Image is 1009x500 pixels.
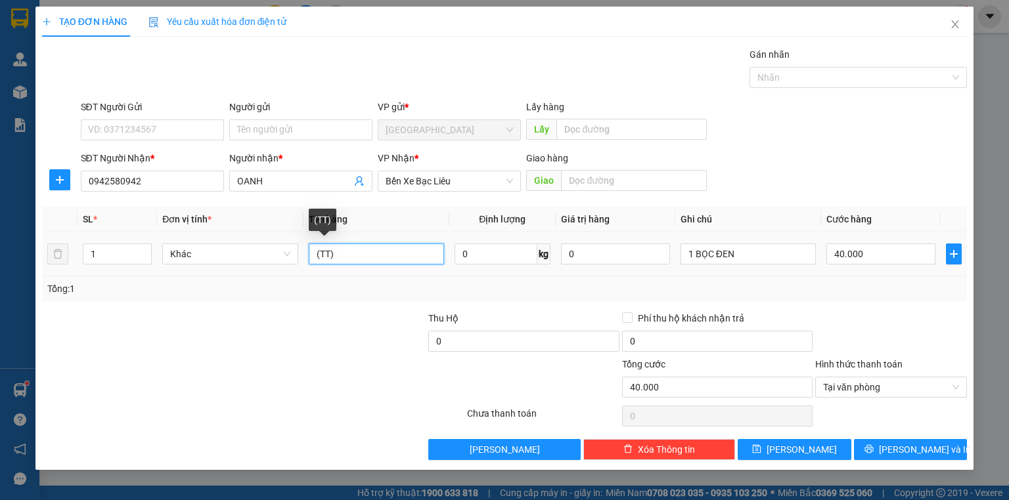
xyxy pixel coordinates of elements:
button: Close [937,7,974,43]
span: save [752,444,761,455]
input: Dọc đường [561,170,707,191]
span: Định lượng [479,214,526,224]
span: plus [42,17,51,26]
b: GỬI : [GEOGRAPHIC_DATA] [6,82,228,104]
button: printer[PERSON_NAME] và In [854,439,968,460]
label: Gán nhãn [750,49,790,60]
span: Lấy hàng [526,102,564,112]
span: Cước hàng [826,214,872,224]
span: [PERSON_NAME] [470,442,540,457]
span: printer [864,444,874,455]
span: plus [947,249,961,259]
span: Phí thu hộ khách nhận trả [633,311,750,325]
input: VD: Bàn, Ghế [309,243,444,264]
img: icon [148,17,159,28]
button: [PERSON_NAME] [428,439,580,460]
input: 0 [561,243,670,264]
span: phone [76,48,86,58]
button: delete [47,243,68,264]
input: Ghi Chú [681,243,816,264]
li: 995 [PERSON_NAME] [6,29,250,45]
span: Giao hàng [526,153,568,163]
span: Yêu cầu xuất hóa đơn điện tử [148,16,287,27]
button: deleteXóa Thông tin [583,439,735,460]
button: plus [946,243,962,264]
span: Lấy [526,119,556,140]
th: Ghi chú [675,207,821,232]
span: Đơn vị tính [162,214,212,224]
b: Nhà Xe Hà My [76,9,175,25]
div: Người gửi [229,100,372,114]
span: [PERSON_NAME] và In [879,442,971,457]
span: Khác [170,244,290,264]
li: 0946 508 595 [6,45,250,62]
span: Thu Hộ [428,313,459,323]
span: plus [50,175,70,185]
div: Chưa thanh toán [466,406,620,429]
div: SĐT Người Gửi [81,100,224,114]
button: plus [49,169,70,190]
span: user-add [354,176,365,186]
span: Giá trị hàng [561,214,610,224]
span: kg [537,243,550,264]
label: Hình thức thanh toán [815,359,903,369]
span: delete [623,444,633,455]
span: [PERSON_NAME] [767,442,837,457]
span: Bến Xe Bạc Liêu [386,171,513,191]
div: (TT) [309,209,336,231]
div: SĐT Người Nhận [81,151,224,165]
div: Tổng: 1 [47,281,390,296]
span: VP Nhận [378,153,415,163]
button: save[PERSON_NAME] [738,439,851,460]
span: Tổng cước [622,359,665,369]
span: Sài Gòn [386,120,513,140]
span: Xóa Thông tin [638,442,695,457]
span: Tại văn phòng [823,377,959,397]
span: environment [76,31,86,42]
span: SL [83,214,93,224]
div: VP gửi [378,100,521,114]
span: Giao [526,170,561,191]
div: Người nhận [229,151,372,165]
span: TẠO ĐƠN HÀNG [42,16,127,27]
span: close [950,19,960,30]
input: Dọc đường [556,119,707,140]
